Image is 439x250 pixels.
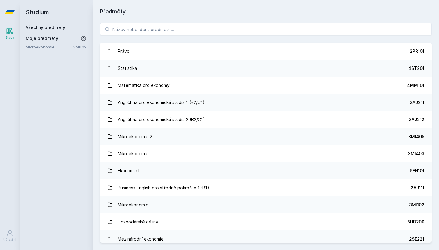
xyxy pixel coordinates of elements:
a: Uživatel [1,227,18,245]
div: 2SE221 [409,236,424,242]
div: 3MI403 [408,151,424,157]
a: Mikroekonomie I [26,44,73,50]
div: Mikroekonomie 2 [118,130,152,143]
div: 3MI405 [408,134,424,140]
div: 3MI102 [409,202,424,208]
a: Angličtina pro ekonomická studia 2 (B2/C1) 2AJ212 [100,111,432,128]
a: Study [1,24,18,43]
div: Uživatel [3,237,16,242]
input: Název nebo ident předmětu… [100,23,432,35]
a: 3MI102 [73,45,87,49]
a: Mikroekonomie 3MI403 [100,145,432,162]
div: Hospodářské dějiny [118,216,158,228]
div: 5HD200 [408,219,424,225]
div: 2PR101 [410,48,424,54]
div: Statistika [118,62,137,74]
div: Mikroekonomie I [118,199,151,211]
a: Business English pro středně pokročilé 1 (B1) 2AJ111 [100,179,432,196]
a: Mezinárodní ekonomie 2SE221 [100,230,432,248]
a: Mikroekonomie I 3MI102 [100,196,432,213]
a: Hospodářské dějiny 5HD200 [100,213,432,230]
a: Statistika 4ST201 [100,60,432,77]
div: 4ST201 [408,65,424,71]
div: Study [5,35,14,40]
div: Ekonomie I. [118,165,141,177]
a: Všechny předměty [26,25,65,30]
div: Mezinárodní ekonomie [118,233,164,245]
div: Angličtina pro ekonomická studia 2 (B2/C1) [118,113,205,126]
div: Právo [118,45,130,57]
div: Matematika pro ekonomy [118,79,170,91]
span: Moje předměty [26,35,58,41]
div: 2AJ212 [409,116,424,123]
a: Angličtina pro ekonomická studia 1 (B2/C1) 2AJ211 [100,94,432,111]
a: Mikroekonomie 2 3MI405 [100,128,432,145]
a: Ekonomie I. 5EN101 [100,162,432,179]
div: Mikroekonomie [118,148,148,160]
div: Business English pro středně pokročilé 1 (B1) [118,182,209,194]
div: 2AJ111 [411,185,424,191]
a: Právo 2PR101 [100,43,432,60]
a: Matematika pro ekonomy 4MM101 [100,77,432,94]
div: 4MM101 [407,82,424,88]
div: 5EN101 [410,168,424,174]
h1: Předměty [100,7,432,16]
div: 2AJ211 [410,99,424,105]
div: Angličtina pro ekonomická studia 1 (B2/C1) [118,96,205,109]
